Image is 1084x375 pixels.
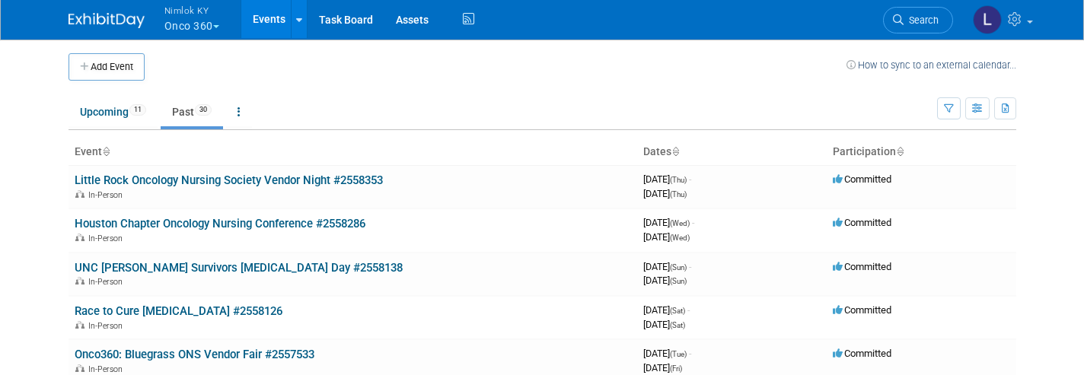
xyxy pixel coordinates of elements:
span: Nimlok KY [164,2,219,18]
a: UNC [PERSON_NAME] Survivors [MEDICAL_DATA] Day #2558138 [75,261,403,275]
a: Sort by Start Date [671,145,679,157]
span: Search [904,14,939,26]
span: [DATE] [643,348,691,359]
span: [DATE] [643,217,694,228]
span: In-Person [88,321,127,331]
span: Committed [833,261,891,272]
a: Past30 [161,97,223,126]
span: [DATE] [643,362,682,373]
span: (Thu) [670,176,687,184]
span: In-Person [88,234,127,243]
img: In-Person Event [75,364,84,372]
span: (Sun) [670,277,687,285]
a: Little Rock Oncology Nursing Society Vendor Night #2558353 [75,173,383,187]
button: Add Event [69,53,145,81]
span: [DATE] [643,188,687,199]
span: Committed [833,304,891,316]
th: Dates [637,139,827,165]
span: [DATE] [643,231,690,243]
img: In-Person Event [75,277,84,284]
span: (Sun) [670,263,687,272]
span: In-Person [88,364,127,374]
a: Sort by Event Name [102,145,110,157]
span: [DATE] [643,275,687,286]
span: (Sat) [670,321,685,329]
img: Luc Schaefer [973,5,1002,34]
span: [DATE] [643,319,685,330]
th: Event [69,139,637,165]
a: Houston Chapter Oncology Nursing Conference #2558286 [75,217,365,230]
a: Upcoming11 [69,97,158,126]
span: Committed [833,348,891,359]
a: Search [883,7,953,33]
span: - [692,217,694,228]
img: In-Person Event [75,190,84,198]
span: In-Person [88,277,127,287]
span: (Wed) [670,234,690,242]
span: - [689,173,691,185]
span: [DATE] [643,304,690,316]
span: 11 [129,104,146,116]
span: (Wed) [670,219,690,227]
span: - [687,304,690,316]
img: In-Person Event [75,321,84,329]
span: (Sat) [670,307,685,315]
span: In-Person [88,190,127,200]
th: Participation [827,139,1016,165]
a: How to sync to an external calendar... [846,59,1016,71]
span: (Thu) [670,190,687,199]
span: Committed [833,217,891,228]
span: [DATE] [643,261,691,272]
img: ExhibitDay [69,13,145,28]
a: Sort by Participation Type [896,145,904,157]
span: (Tue) [670,350,687,358]
span: Committed [833,173,891,185]
span: 30 [195,104,212,116]
span: [DATE] [643,173,691,185]
a: Race to Cure [MEDICAL_DATA] #2558126 [75,304,282,318]
img: In-Person Event [75,234,84,241]
span: - [689,261,691,272]
a: Onco360: Bluegrass ONS Vendor Fair #2557533 [75,348,314,361]
span: - [689,348,691,359]
span: (Fri) [670,364,682,373]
